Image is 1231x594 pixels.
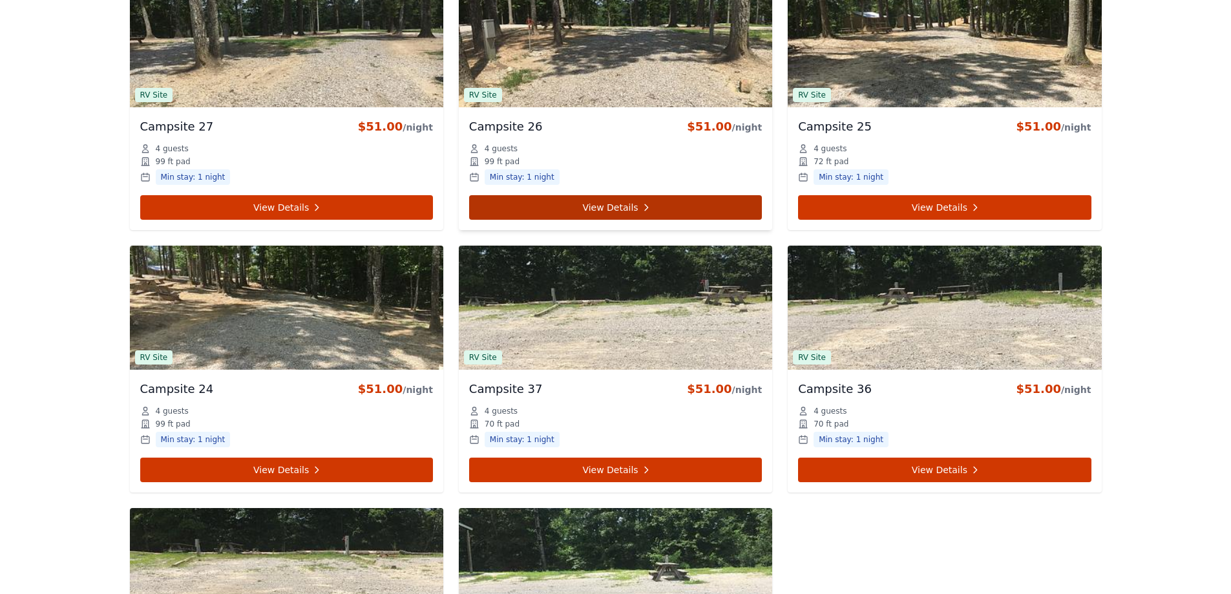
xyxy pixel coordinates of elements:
span: 4 guests [814,143,847,154]
span: RV Site [464,350,502,365]
h3: Campsite 26 [469,118,543,136]
a: View Details [469,195,762,220]
span: /night [732,122,763,133]
span: RV Site [135,350,173,365]
a: View Details [798,195,1091,220]
span: 4 guests [156,406,189,416]
span: 99 ft pad [156,156,191,167]
span: /night [403,122,433,133]
span: RV Site [135,88,173,102]
span: 99 ft pad [156,419,191,429]
span: 4 guests [485,143,518,154]
span: RV Site [464,88,502,102]
div: $51.00 [1016,380,1091,398]
span: Min stay: 1 night [814,432,889,447]
span: 70 ft pad [814,419,848,429]
span: Min stay: 1 night [485,169,560,185]
span: 4 guests [485,406,518,416]
a: View Details [469,458,762,482]
div: $51.00 [358,380,433,398]
span: 70 ft pad [485,419,520,429]
span: Min stay: 1 night [485,432,560,447]
h3: Campsite 37 [469,380,543,398]
img: Campsite 24 [130,246,443,370]
span: Min stay: 1 night [156,169,231,185]
div: $51.00 [358,118,433,136]
a: View Details [798,458,1091,482]
h3: Campsite 27 [140,118,214,136]
a: View Details [140,458,433,482]
a: View Details [140,195,433,220]
div: $51.00 [687,118,762,136]
img: Campsite 37 [459,246,772,370]
span: RV Site [793,88,831,102]
span: RV Site [793,350,831,365]
span: 4 guests [814,406,847,416]
div: $51.00 [1016,118,1091,136]
h3: Campsite 36 [798,380,872,398]
span: 99 ft pad [485,156,520,167]
span: Min stay: 1 night [156,432,231,447]
span: /night [403,385,433,395]
span: /night [1061,122,1091,133]
span: 72 ft pad [814,156,848,167]
span: /night [732,385,763,395]
img: Campsite 36 [788,246,1101,370]
span: /night [1061,385,1091,395]
div: $51.00 [687,380,762,398]
span: Min stay: 1 night [814,169,889,185]
span: 4 guests [156,143,189,154]
h3: Campsite 24 [140,380,214,398]
h3: Campsite 25 [798,118,872,136]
